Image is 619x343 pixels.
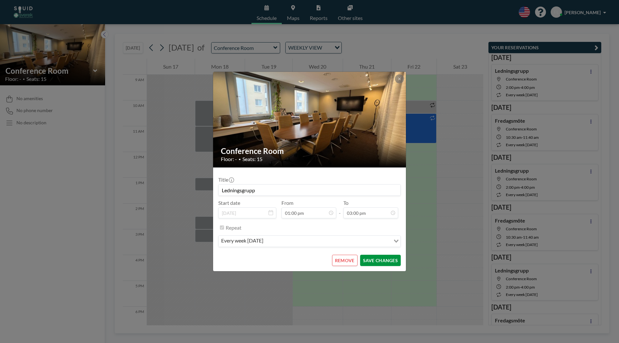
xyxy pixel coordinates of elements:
span: every week [DATE] [220,237,265,245]
span: • [239,157,241,162]
h2: Conference Room [221,146,399,156]
input: Search for option [265,237,390,245]
label: Start date [218,200,240,206]
label: To [343,200,349,206]
span: Floor: - [221,156,237,162]
input: (No title) [219,185,400,195]
span: - [339,202,341,216]
button: REMOVE [332,255,358,266]
div: Search for option [219,236,400,247]
span: Seats: 15 [242,156,262,162]
img: 537.JPG [213,47,407,192]
button: SAVE CHANGES [360,255,401,266]
label: Repeat [226,224,241,231]
label: From [281,200,293,206]
label: Title [218,176,233,183]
